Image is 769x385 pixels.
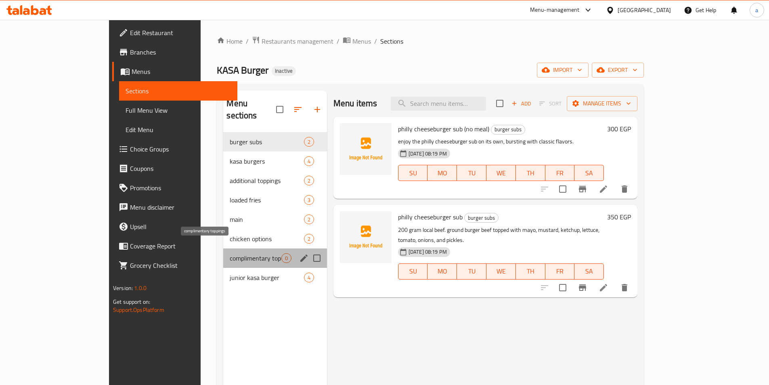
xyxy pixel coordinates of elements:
[337,36,339,46] li: /
[223,210,327,229] div: main2
[288,100,308,119] span: Sort sections
[486,263,516,280] button: WE
[599,283,608,292] a: Edit menu item
[574,263,604,280] button: SA
[545,263,575,280] button: FR
[333,97,377,109] h2: Menu items
[615,278,634,297] button: delete
[398,123,489,135] span: philly cheeseburger sub (no meal)
[508,97,534,110] span: Add item
[130,144,231,154] span: Choice Groups
[130,47,231,57] span: Branches
[119,101,237,120] a: Full Menu View
[554,181,571,198] span: Select to update
[130,28,231,38] span: Edit Restaurant
[491,125,525,135] div: burger subs
[130,183,231,193] span: Promotions
[223,151,327,171] div: kasa burgers4
[405,248,450,256] span: [DATE] 08:19 PM
[352,36,371,46] span: Menus
[112,256,237,275] a: Grocery Checklist
[262,36,333,46] span: Restaurants management
[223,248,327,268] div: complimentary toppings0edit
[113,305,164,315] a: Support.OpsPlatform
[578,167,601,179] span: SA
[460,265,483,277] span: TU
[343,36,371,46] a: Menus
[246,36,249,46] li: /
[398,263,428,280] button: SU
[230,176,304,185] span: additional toppings
[340,211,392,263] img: philly cheeseburger sub
[567,96,637,111] button: Manage items
[304,234,314,244] div: items
[431,167,454,179] span: MO
[230,195,304,205] span: loaded fries
[304,235,314,243] span: 2
[304,196,314,204] span: 3
[508,97,534,110] button: Add
[304,215,314,224] div: items
[112,159,237,178] a: Coupons
[223,129,327,290] nav: Menu sections
[543,65,582,75] span: import
[607,123,631,135] h6: 300 EGP
[119,120,237,139] a: Edit Menu
[113,283,133,293] span: Version:
[374,36,377,46] li: /
[573,278,592,297] button: Branch-specific-item
[598,65,637,75] span: export
[130,202,231,212] span: Menu disclaimer
[427,263,457,280] button: MO
[230,156,304,166] span: kasa burgers
[130,222,231,231] span: Upsell
[460,167,483,179] span: TU
[223,190,327,210] div: loaded fries3
[230,215,304,224] div: main
[464,213,499,223] div: burger subs
[530,5,580,15] div: Menu-management
[398,211,463,223] span: philly cheeseburger sub
[217,61,268,79] span: KASA Burger
[252,36,333,46] a: Restaurants management
[112,236,237,256] a: Coverage Report
[304,176,314,185] div: items
[549,167,572,179] span: FR
[516,263,545,280] button: TH
[112,198,237,217] a: Menu disclaimer
[130,241,231,251] span: Coverage Report
[490,265,513,277] span: WE
[130,261,231,270] span: Grocery Checklist
[519,167,542,179] span: TH
[391,97,486,111] input: search
[398,137,604,147] p: enjoy the philly cheeseburger sub on its own, bursting with classic flavors.
[126,105,231,115] span: Full Menu View
[230,234,304,244] div: chicken options
[516,165,545,181] button: TH
[230,273,304,282] span: junior kasa burger
[223,171,327,190] div: additional toppings2
[134,283,147,293] span: 1.0.0
[615,179,634,199] button: delete
[304,156,314,166] div: items
[380,36,403,46] span: Sections
[304,158,314,165] span: 4
[282,255,291,262] span: 0
[272,66,296,76] div: Inactive
[112,23,237,42] a: Edit Restaurant
[226,97,276,122] h2: Menu sections
[298,252,310,264] button: edit
[130,164,231,173] span: Coupons
[573,179,592,199] button: Branch-specific-item
[607,211,631,223] h6: 350 EGP
[510,99,532,108] span: Add
[304,195,314,205] div: items
[457,165,486,181] button: TU
[405,150,450,158] span: [DATE] 08:19 PM
[271,101,288,118] span: Select all sections
[217,36,644,46] nav: breadcrumb
[304,216,314,223] span: 2
[491,95,508,112] span: Select section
